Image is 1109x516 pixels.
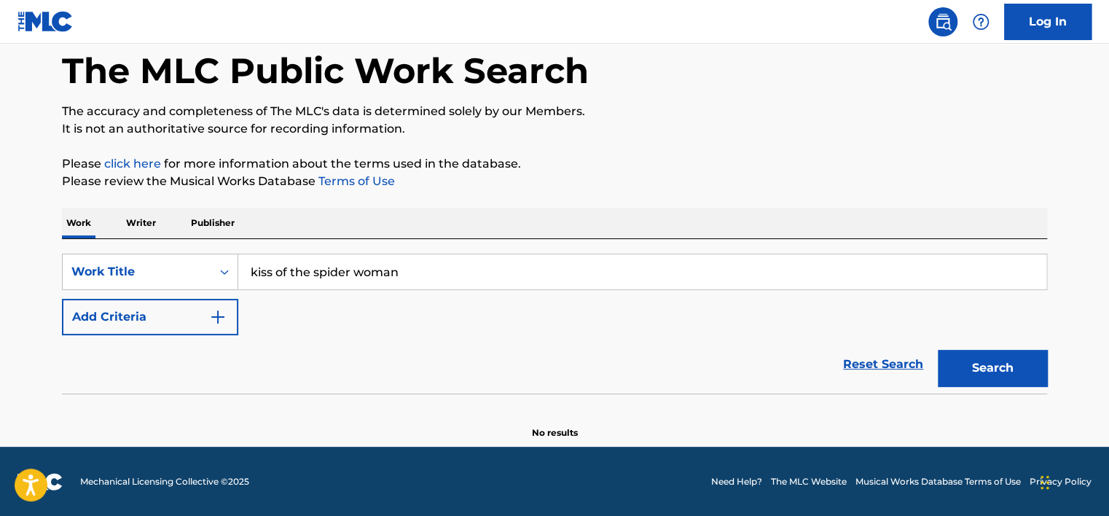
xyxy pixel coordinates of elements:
[209,308,227,326] img: 9d2ae6d4665cec9f34b9.svg
[62,155,1047,173] p: Please for more information about the terms used in the database.
[104,157,161,171] a: click here
[938,350,1047,386] button: Search
[62,208,95,238] p: Work
[316,174,395,188] a: Terms of Use
[1004,4,1092,40] a: Log In
[972,13,990,31] img: help
[934,13,952,31] img: search
[62,103,1047,120] p: The accuracy and completeness of The MLC's data is determined solely by our Members.
[17,11,74,32] img: MLC Logo
[771,475,847,488] a: The MLC Website
[1036,446,1109,516] iframe: Chat Widget
[62,49,589,93] h1: The MLC Public Work Search
[62,173,1047,190] p: Please review the Musical Works Database
[71,263,203,281] div: Work Title
[62,299,238,335] button: Add Criteria
[836,348,930,380] a: Reset Search
[187,208,239,238] p: Publisher
[62,120,1047,138] p: It is not an authoritative source for recording information.
[928,7,957,36] a: Public Search
[711,475,762,488] a: Need Help?
[80,475,249,488] span: Mechanical Licensing Collective © 2025
[122,208,160,238] p: Writer
[966,7,995,36] div: Help
[855,475,1021,488] a: Musical Works Database Terms of Use
[532,409,578,439] p: No results
[62,254,1047,394] form: Search Form
[17,473,63,490] img: logo
[1041,461,1049,504] div: Drag
[1030,475,1092,488] a: Privacy Policy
